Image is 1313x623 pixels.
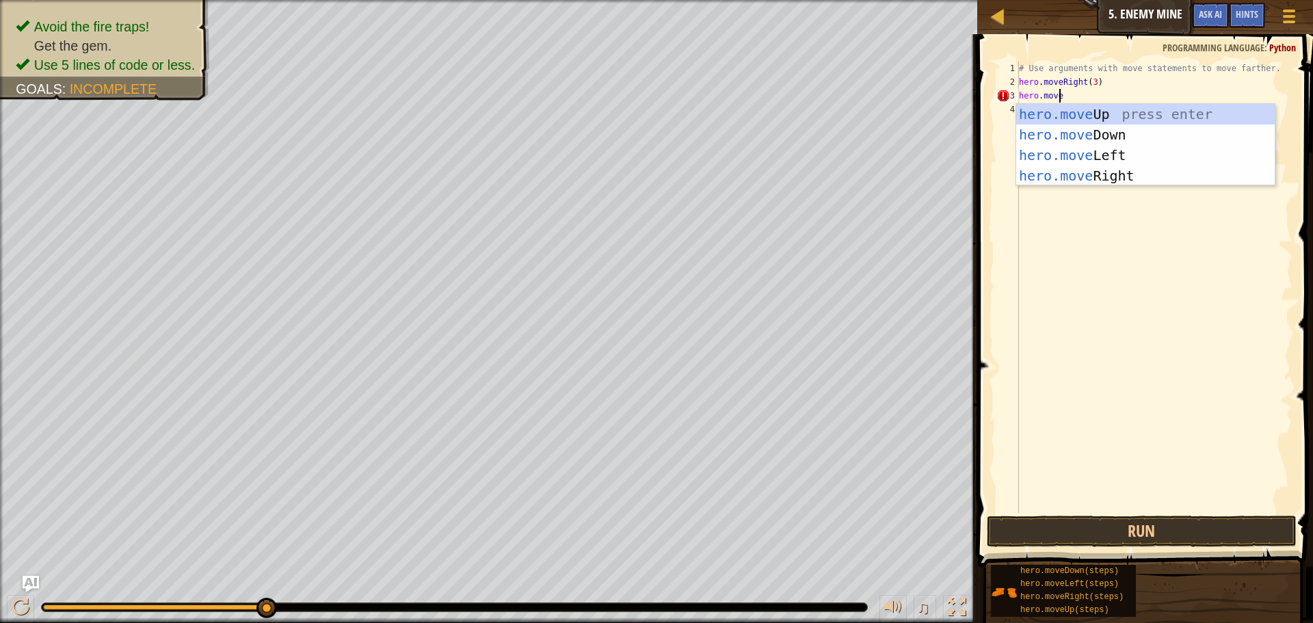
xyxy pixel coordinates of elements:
[16,55,195,75] li: Use 5 lines of code or less.
[34,38,111,53] span: Get the gem.
[34,19,150,34] span: Avoid the fire traps!
[996,75,1019,89] div: 2
[879,595,907,623] button: Adjust volume
[943,595,970,623] button: Toggle fullscreen
[914,595,937,623] button: ♫
[70,81,157,96] span: Incomplete
[996,89,1019,103] div: 3
[996,62,1019,75] div: 1
[1020,605,1109,615] span: hero.moveUp(steps)
[16,17,195,36] li: Avoid the fire traps!
[7,595,34,623] button: Ctrl + P: Play
[1269,41,1296,54] span: Python
[1020,592,1124,602] span: hero.moveRight(steps)
[1272,3,1306,35] button: Show game menu
[1020,579,1119,589] span: hero.moveLeft(steps)
[16,81,62,96] span: Goals
[16,36,195,55] li: Get the gem.
[996,103,1019,116] div: 4
[987,516,1297,547] button: Run
[916,597,930,618] span: ♫
[1264,41,1269,54] span: :
[1192,3,1229,28] button: Ask AI
[991,579,1017,605] img: portrait.png
[62,81,70,96] span: :
[1236,8,1258,21] span: Hints
[1199,8,1222,21] span: Ask AI
[34,57,195,72] span: Use 5 lines of code or less.
[1020,566,1119,576] span: hero.moveDown(steps)
[23,576,39,592] button: Ask AI
[1163,41,1264,54] span: Programming language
